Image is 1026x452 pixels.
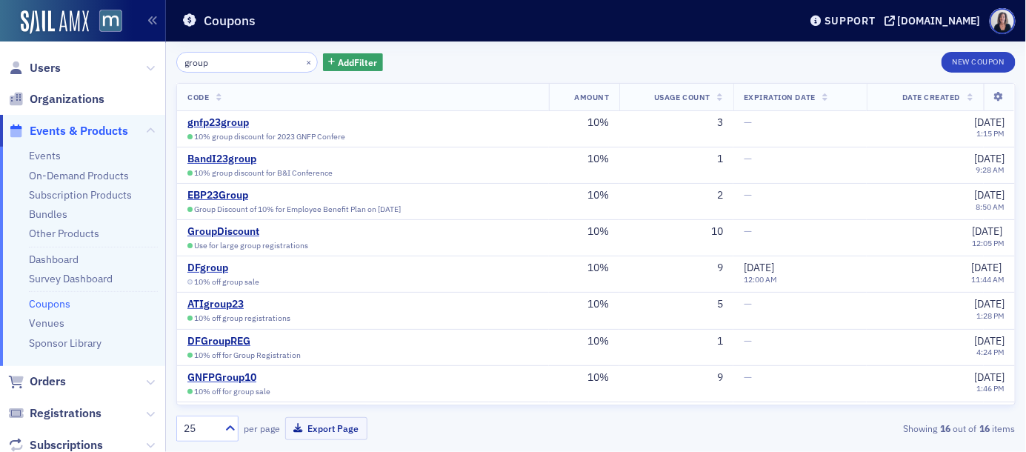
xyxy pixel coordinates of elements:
span: [DATE] [974,152,1005,165]
img: SailAMX [21,10,89,34]
span: — [744,152,752,165]
span: [DATE] [974,188,1005,202]
div: 3 [630,116,723,130]
div: 1 [630,335,723,348]
a: New Coupon [942,54,1016,67]
span: — [744,188,752,202]
span: 10% off for Group Registration [194,350,329,360]
div: Support [825,14,876,27]
span: [DATE] [974,116,1005,129]
a: Venues [29,316,64,330]
a: View Homepage [89,10,122,35]
span: 10% off group registrations [194,313,329,323]
a: Orders [8,373,66,390]
div: [DOMAIN_NAME] [898,14,981,27]
a: Users [8,60,61,76]
a: Other Products [29,227,99,240]
span: — [744,116,752,129]
span: 10% [587,334,609,348]
span: Expiration Date [744,92,816,102]
time: 1:15 PM [976,128,1005,139]
span: [DATE] [974,334,1005,348]
div: 10 [630,225,723,239]
div: 2 [630,189,723,202]
span: [DATE] [974,370,1005,384]
strong: 16 [938,422,953,435]
span: Amount [574,92,609,102]
span: Users [30,60,61,76]
a: Sponsor Library [29,336,101,350]
div: 9 [630,371,723,385]
a: Organizations [8,91,104,107]
span: 10% [587,297,609,310]
span: 10% [587,188,609,202]
button: × [302,55,316,68]
span: Orders [30,373,66,390]
time: 11:44 AM [971,274,1005,285]
a: On-Demand Products [29,169,129,182]
span: [DATE] [744,261,774,274]
span: 10% off group sale [194,277,329,287]
a: Coupons [29,297,70,310]
time: 9:28 AM [976,164,1005,175]
span: Date Created [902,92,960,102]
h1: Coupons [204,12,256,30]
a: Dashboard [29,253,79,266]
span: [DATE] [972,225,1002,238]
button: Export Page [285,417,367,440]
a: Events [29,149,61,162]
span: [DATE] [974,297,1005,310]
a: GNFPGroup10 [187,371,329,385]
a: DFgroup [187,262,329,275]
span: 10% off for group sale [194,387,329,396]
span: 10% [587,261,609,274]
a: gnfp23group [187,116,345,130]
a: Events & Products [8,123,128,139]
input: Search… [176,52,318,73]
a: Subscription Products [29,188,132,202]
button: [DOMAIN_NAME] [885,16,986,26]
a: BandI23group [187,153,333,166]
div: 1 [630,153,723,166]
a: EBP23Group [187,189,401,202]
label: per page [244,422,280,435]
a: ATIgroup23 [187,298,329,311]
span: Add Filter [338,56,377,69]
span: Organizations [30,91,104,107]
button: AddFilter [323,53,384,72]
time: 1:46 PM [976,383,1005,393]
div: 25 [184,421,216,436]
span: 10% [587,152,609,165]
time: 12:05 PM [972,238,1005,248]
a: Bundles [29,207,67,221]
a: Survey Dashboard [29,272,113,285]
a: Registrations [8,405,101,422]
a: GroupDiscount [187,225,329,239]
span: Events & Products [30,123,128,139]
span: [DATE] [971,261,1002,274]
span: Registrations [30,405,101,422]
span: Group Discount of 10% for Employee Benefit Plan on [DATE] [194,205,401,214]
span: Profile [990,8,1016,34]
span: 10% [587,370,609,384]
img: SailAMX [99,10,122,33]
div: 9 [630,262,723,275]
span: — [744,225,752,238]
span: Code [187,92,209,102]
strong: 16 [977,422,993,435]
a: DFGroupREG [187,335,329,348]
div: 5 [630,298,723,311]
span: 10% group discount for 2023 GNFP Confere [194,132,345,142]
div: Showing out of items [746,422,1016,435]
span: 10% group discount for B&I Conference [194,168,333,178]
time: 8:50 AM [976,202,1005,212]
time: 4:24 PM [976,347,1005,357]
